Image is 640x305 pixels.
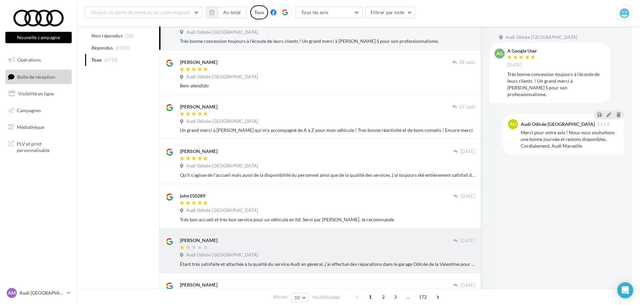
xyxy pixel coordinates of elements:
[85,7,202,18] button: Choisir un point de vente ou un code magasin
[460,149,475,155] span: [DATE]
[365,7,415,18] button: Filtrer par note
[460,283,475,289] span: [DATE]
[206,7,247,18] button: Au total
[510,121,517,128] span: AO
[180,127,475,134] div: Un grand merci à [PERSON_NAME] qui m’a accompagné de A à Z pour mon véhicule ! Tres bonne réactiv...
[4,103,73,118] a: Campagnes
[378,292,389,302] span: 2
[180,82,475,89] div: Bem atendido
[5,287,72,299] a: AM Audi [GEOGRAPHIC_DATA]
[116,45,130,51] span: (1701)
[4,87,73,101] a: Visibilité en ligne
[496,50,503,57] span: AG
[459,104,475,110] span: 27 août
[17,107,41,113] span: Campagnes
[292,293,309,302] button: 10
[301,9,328,15] span: Tous les avis
[312,294,340,300] span: résultats/page
[617,282,633,298] div: Open Intercom Messenger
[416,292,430,302] span: 172
[180,38,475,45] div: Très bonne concession toujours à l’écoute de leurs clients ! Un grand merci à [PERSON_NAME] S pou...
[180,237,217,244] div: [PERSON_NAME]
[296,7,363,18] button: Tous les avis
[295,295,300,300] span: 10
[507,49,537,53] div: A Google User
[180,59,217,66] div: [PERSON_NAME]
[180,193,205,199] div: john150289
[17,124,44,130] span: Médiathèque
[5,32,72,43] button: Nouvelle campagne
[390,292,401,302] span: 3
[521,129,619,149] div: Merci pour votre avis ! Nous vous souhaitons une bonne journée et restons disponibles. Cordialeme...
[17,74,55,79] span: Boîte de réception
[250,5,268,19] div: Tous
[186,74,258,80] span: Audi Odicée [GEOGRAPHIC_DATA]
[186,163,258,169] span: Audi Odicée [GEOGRAPHIC_DATA]
[91,32,123,39] span: Non répondus
[217,7,247,18] button: Au total
[186,119,258,125] span: Audi Odicée [GEOGRAPHIC_DATA]
[125,33,134,39] span: (18)
[506,34,577,41] span: Audi Odicée [GEOGRAPHIC_DATA]
[19,290,64,296] p: Audi [GEOGRAPHIC_DATA]
[17,57,41,63] span: Opérations
[4,53,73,67] a: Opérations
[597,122,610,127] span: 11:12
[180,148,217,155] div: [PERSON_NAME]
[4,120,73,134] a: Médiathèque
[460,194,475,200] span: [DATE]
[4,70,73,84] a: Boîte de réception
[180,282,217,288] div: [PERSON_NAME]
[459,60,475,66] span: 28 août
[17,139,69,154] span: PLV et print personnalisable
[507,71,605,98] div: Très bonne concession toujours à l’écoute de leurs clients ! Un grand merci à [PERSON_NAME] S pou...
[186,29,258,35] span: Audi Odicée [GEOGRAPHIC_DATA]
[186,252,258,258] span: Audi Odicée [GEOGRAPHIC_DATA]
[18,91,54,96] span: Visibilité en ligne
[180,261,475,268] div: Étant très satisfaite et attachée à la qualité du service Audi en général, j’ai effectué des répa...
[91,9,190,15] span: Choisir un point de vente ou un code magasin
[460,238,475,244] span: [DATE]
[8,290,16,296] span: AM
[91,45,113,51] span: Répondus
[507,62,522,68] span: [DATE]
[180,172,475,178] div: Qu'il s'agisse de l'accueil mais aussi de la disponibilité du personnel ainsi que de la qualité d...
[186,208,258,214] span: Audi Odicée [GEOGRAPHIC_DATA]
[180,103,217,110] div: [PERSON_NAME]
[403,292,414,302] span: ...
[365,292,376,302] span: 1
[4,137,73,156] a: PLV et print personnalisable
[273,294,288,300] span: Afficher
[521,122,595,127] div: Audi Odicée [GEOGRAPHIC_DATA]
[180,216,475,223] div: Très bon accueil et tres bon service pour un véhicule en lld. Servi par [PERSON_NAME]. Je recommande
